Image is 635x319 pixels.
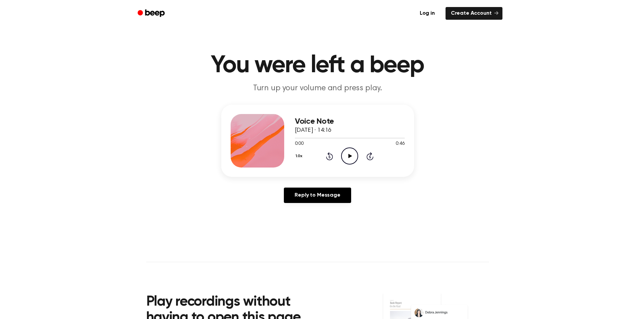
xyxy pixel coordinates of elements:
p: Turn up your volume and press play. [189,83,446,94]
a: Create Account [446,7,502,20]
a: Beep [133,7,171,20]
span: 0:46 [396,140,404,147]
span: 0:00 [295,140,304,147]
a: Log in [413,6,442,21]
h3: Voice Note [295,117,405,126]
a: Reply to Message [284,188,351,203]
h1: You were left a beep [146,54,489,78]
button: 1.0x [295,150,305,162]
span: [DATE] · 14:16 [295,127,332,133]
